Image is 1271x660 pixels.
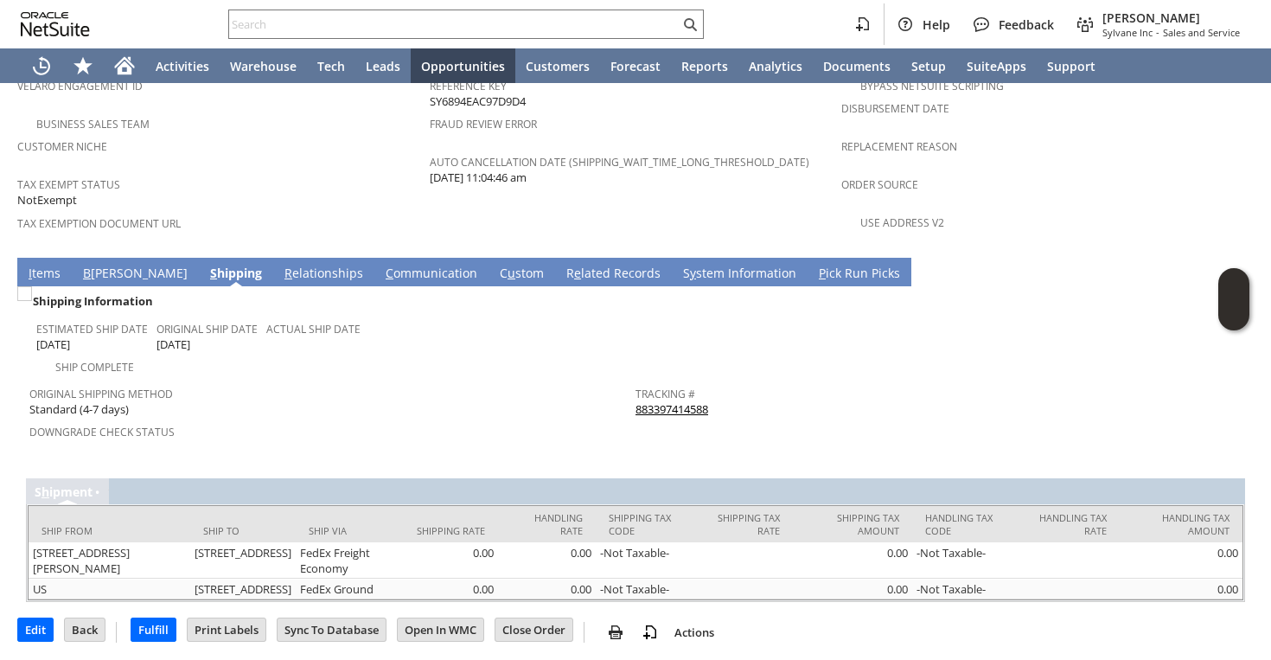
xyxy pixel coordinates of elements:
[841,101,949,116] a: Disbursement Date
[498,579,596,599] td: 0.00
[667,625,721,640] a: Actions
[104,48,145,83] a: Home
[156,322,258,336] a: Original Ship Date
[386,265,393,281] span: C
[635,387,695,401] a: Tracking #
[430,117,537,131] a: Fraud Review Error
[403,542,498,579] td: 0.00
[403,579,498,599] td: 0.00
[495,265,548,284] a: Custom
[605,622,626,643] img: print.svg
[266,322,361,336] a: Actual Ship Date
[562,265,665,284] a: Related Records
[1218,268,1249,330] iframe: Click here to launch Oracle Guided Learning Help Panel
[1120,542,1242,579] td: 0.00
[131,618,176,641] input: Fulfill
[381,265,482,284] a: Communication
[203,524,283,537] div: Ship To
[398,618,483,641] input: Open In WMC
[114,55,135,76] svg: Home
[31,55,52,76] svg: Recent Records
[36,322,148,336] a: Estimated Ship Date
[793,542,912,579] td: 0.00
[36,336,70,353] span: [DATE]
[912,579,1017,599] td: -Not Taxable-
[29,387,173,401] a: Original Shipping Method
[229,14,680,35] input: Search
[1218,300,1249,331] span: Oracle Guided Learning Widget. To move around, please hold and drag
[24,265,65,284] a: Items
[1156,26,1159,39] span: -
[17,177,120,192] a: Tax Exempt Status
[42,484,49,500] span: h
[278,618,386,641] input: Sync To Database
[596,542,695,579] td: -Not Taxable-
[956,48,1037,83] a: SuiteApps
[29,425,175,439] a: Downgrade Check Status
[841,177,918,192] a: Order Source
[609,511,682,537] div: Shipping Tax Code
[29,401,129,418] span: Standard (4-7 days)
[35,484,93,500] a: Shipment
[823,58,891,74] span: Documents
[923,16,950,33] span: Help
[156,58,209,74] span: Activities
[610,58,661,74] span: Forecast
[515,48,600,83] a: Customers
[29,290,629,312] div: Shipping Information
[430,155,809,170] a: Auto Cancellation Date (shipping_wait_time_long_threshold_date)
[498,542,596,579] td: 0.00
[18,618,53,641] input: Edit
[925,511,1004,537] div: Handling Tax Code
[190,542,296,579] td: [STREET_ADDRESS]
[17,286,32,301] img: Unchecked
[1102,26,1153,39] span: Sylvane Inc
[1163,26,1240,39] span: Sales and Service
[307,48,355,83] a: Tech
[430,93,526,110] span: SY6894EAC97D9D4
[495,618,572,641] input: Close Order
[738,48,813,83] a: Analytics
[309,524,389,537] div: Ship Via
[36,117,150,131] a: Business Sales Team
[366,58,400,74] span: Leads
[1030,511,1107,537] div: Handling Tax Rate
[860,79,1004,93] a: Bypass NetSuite Scripting
[416,524,485,537] div: Shipping Rate
[671,48,738,83] a: Reports
[1223,261,1243,282] a: Unrolled view on
[411,48,515,83] a: Opportunities
[296,542,402,579] td: FedEx Freight Economy
[526,58,590,74] span: Customers
[511,511,583,537] div: Handling Rate
[17,192,77,208] span: NotExempt
[190,579,296,599] td: [STREET_ADDRESS]
[21,12,90,36] svg: logo
[79,265,192,284] a: B[PERSON_NAME]
[42,524,177,537] div: Ship From
[912,542,1017,579] td: -Not Taxable-
[17,216,181,231] a: Tax Exemption Document URL
[508,265,515,281] span: u
[999,16,1054,33] span: Feedback
[284,265,292,281] span: R
[813,48,901,83] a: Documents
[296,579,402,599] td: FedEx Ground
[1120,579,1242,599] td: 0.00
[806,511,899,537] div: Shipping Tax Amount
[355,48,411,83] a: Leads
[708,511,780,537] div: Shipping Tax Rate
[640,622,661,643] img: add-record.svg
[206,265,266,284] a: Shipping
[29,265,32,281] span: I
[679,265,801,284] a: System Information
[819,265,826,281] span: P
[421,58,505,74] span: Opportunities
[17,139,107,154] a: Customer Niche
[220,48,307,83] a: Warehouse
[17,79,143,93] a: Velaro Engagement ID
[65,618,105,641] input: Back
[1133,511,1229,537] div: Handling Tax Amount
[574,265,581,281] span: e
[83,265,91,281] span: B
